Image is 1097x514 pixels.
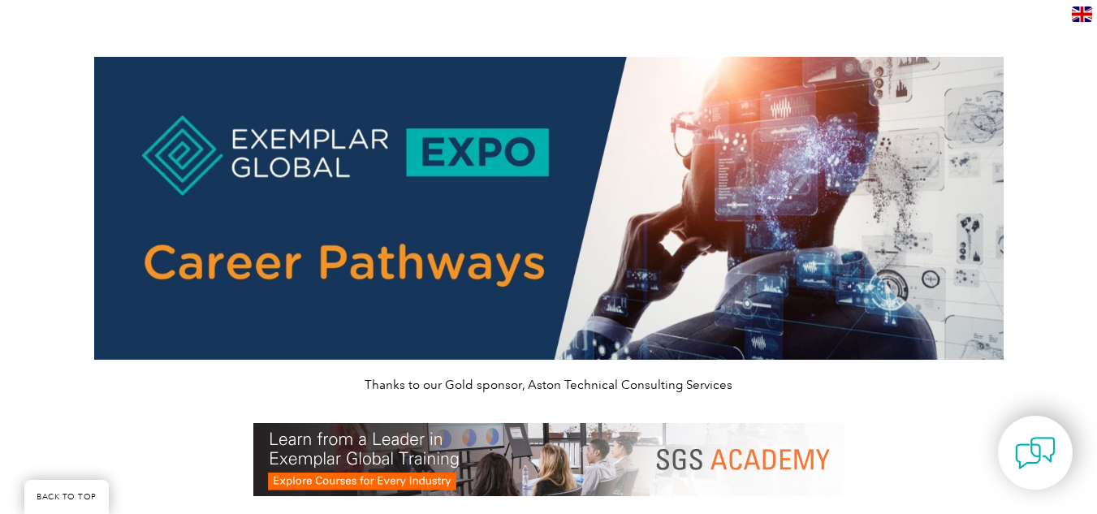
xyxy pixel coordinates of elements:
img: contact-chat.png [1015,433,1056,473]
img: en [1072,6,1092,22]
p: Thanks to our Gold sponsor, Aston Technical Consulting Services [94,376,1004,394]
img: SGS [253,423,844,496]
a: BACK TO TOP [24,480,109,514]
img: career pathways [94,57,1004,360]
